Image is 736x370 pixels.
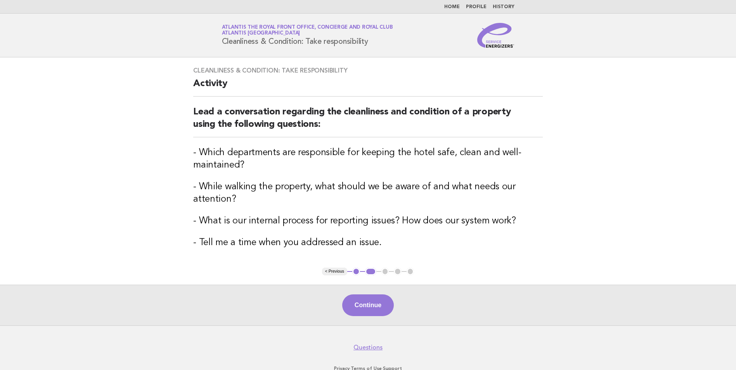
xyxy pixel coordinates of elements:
h2: Activity [193,78,543,97]
h1: Cleanliness & Condition: Take responsibility [222,25,393,45]
h3: Cleanliness & Condition: Take responsibility [193,67,543,74]
a: Questions [353,344,383,351]
a: Profile [466,5,487,9]
h2: Lead a conversation regarding the cleanliness and condition of a property using the following que... [193,106,543,137]
h3: - While walking the property, what should we be aware of and what needs our attention? [193,181,543,206]
h3: - Which departments are responsible for keeping the hotel safe, clean and well-maintained? [193,147,543,171]
button: < Previous [322,268,347,275]
h3: - What is our internal process for reporting issues? How does our system work? [193,215,543,227]
h3: - Tell me a time when you addressed an issue. [193,237,543,249]
a: Home [444,5,460,9]
button: Continue [342,294,394,316]
span: Atlantis [GEOGRAPHIC_DATA] [222,31,300,36]
button: 1 [352,268,360,275]
a: History [493,5,514,9]
button: 2 [365,268,376,275]
img: Service Energizers [477,23,514,48]
a: Atlantis The Royal Front Office, Concierge and Royal ClubAtlantis [GEOGRAPHIC_DATA] [222,25,393,36]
